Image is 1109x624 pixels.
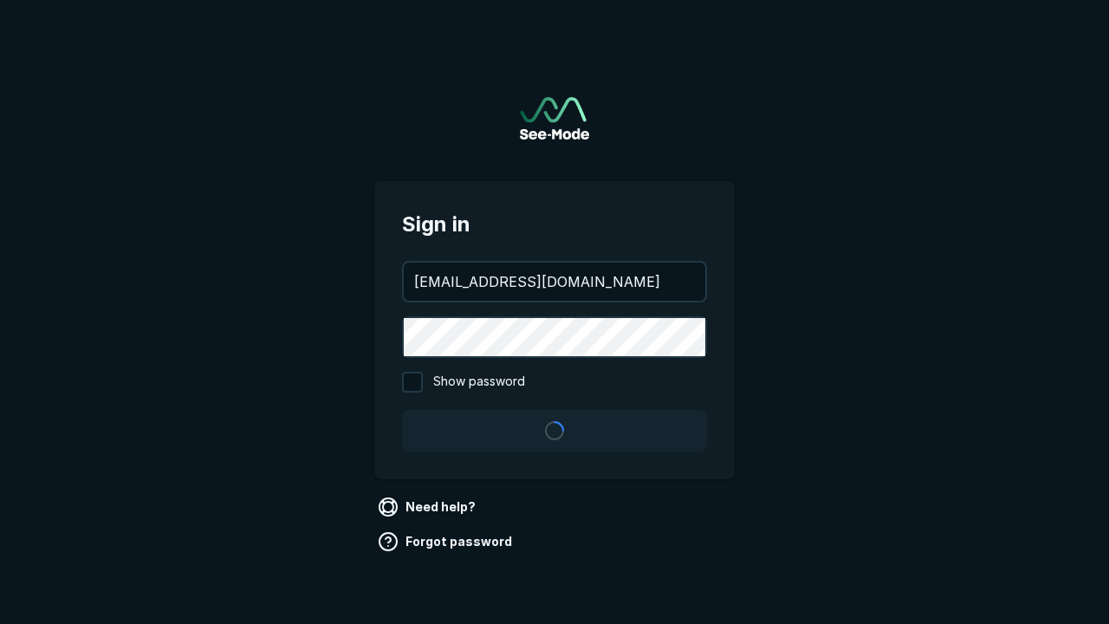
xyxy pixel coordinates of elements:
img: See-Mode Logo [520,97,589,140]
span: Show password [433,372,525,393]
a: Go to sign in [520,97,589,140]
span: Sign in [402,209,707,240]
input: your@email.com [404,263,705,301]
a: Forgot password [374,528,519,556]
a: Need help? [374,493,483,521]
